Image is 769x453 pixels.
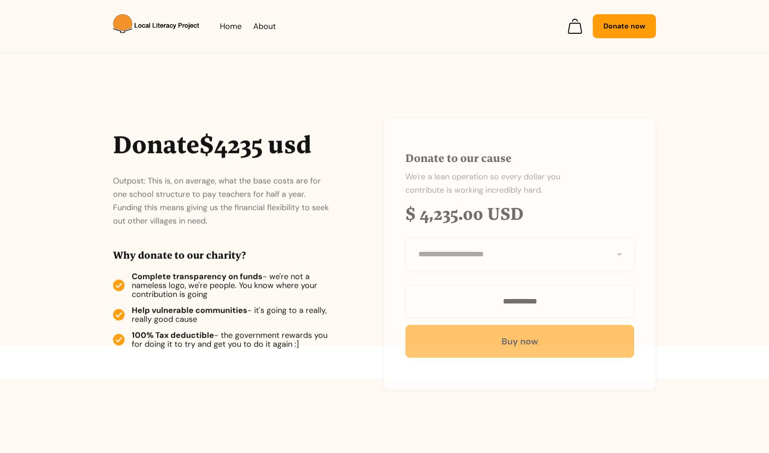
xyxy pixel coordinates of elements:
strong: Help vulnerable communities [132,305,247,315]
a: Buy now [405,325,634,358]
h3: Donate to our cause [405,150,634,166]
div: $ 4,235.00 USD [405,204,634,223]
p: Outpost: This is, on average, what the base costs are for one school structure to pay teachers fo... [113,165,336,227]
a: Donate now [593,14,656,38]
div: Donate [113,129,199,161]
a: home [113,14,220,38]
p: We're a lean operation so every dollar you contribute is working incredibly hard. [405,170,599,197]
strong: 100% Tax deductible [132,330,214,340]
div: - the government rewards you for doing it to try and get you to do it again :] [132,331,336,348]
h2: Why donate to our charity? [113,249,336,261]
div: - we're not a nameless logo, we're people. You know where your contribution is going [132,272,336,299]
strong: Complete transparency on funds [132,271,263,282]
a: Open cart [568,19,582,34]
h1: $4235 usd [199,129,312,161]
div: - it's going to a really, really good cause [132,306,336,324]
a: About [253,20,276,33]
a: Home [220,20,242,33]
